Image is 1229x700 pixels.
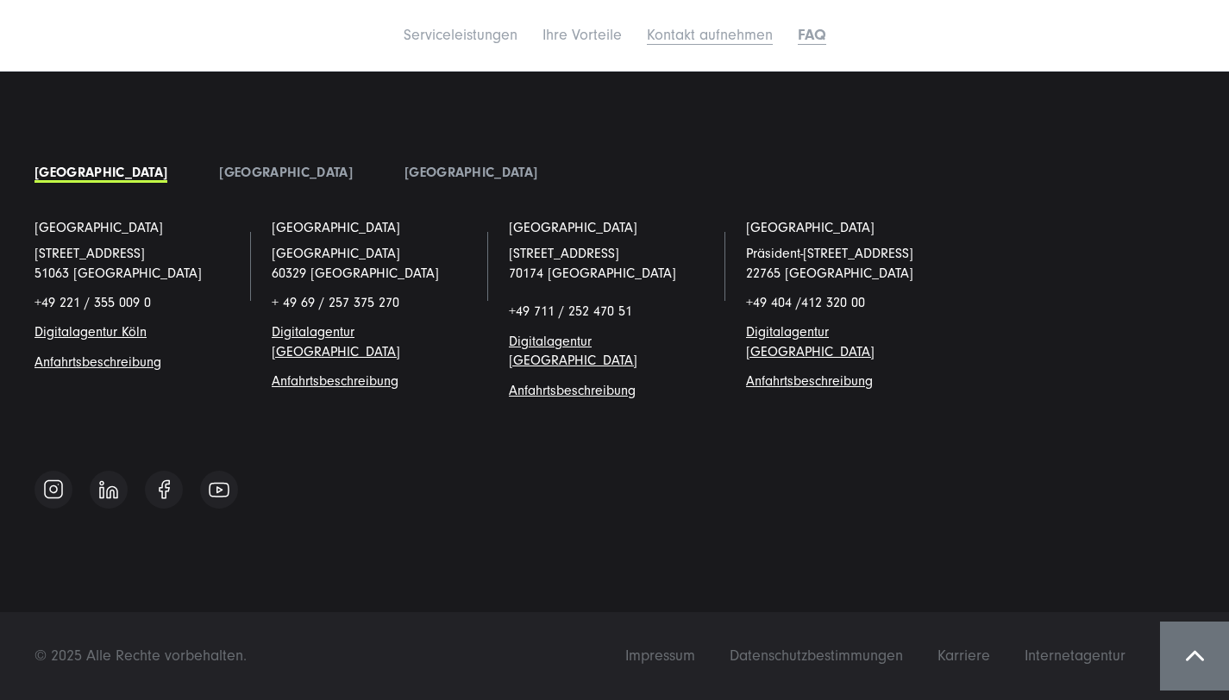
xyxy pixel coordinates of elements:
a: Serviceleistungen [404,26,517,44]
a: [STREET_ADDRESS] [34,246,145,261]
span: [GEOGRAPHIC_DATA] [272,246,400,261]
span: 412 320 00 [801,295,865,310]
span: +49 711 / 252 470 51 [509,303,632,319]
span: g [272,373,398,389]
a: [GEOGRAPHIC_DATA] [272,218,400,237]
a: Anfahrtsbeschreibung [509,383,636,398]
p: Präsident-[STREET_ADDRESS] 22765 [GEOGRAPHIC_DATA] [746,244,957,283]
a: FAQ [798,26,826,44]
a: [GEOGRAPHIC_DATA] [509,218,637,237]
img: Follow us on Facebook [159,479,170,499]
a: 70174 [GEOGRAPHIC_DATA] [509,266,676,281]
a: Anfahrtsbeschreibung [746,373,873,389]
a: Ihre Vorteile [542,26,622,44]
span: Karriere [937,647,990,665]
a: 60329 [GEOGRAPHIC_DATA] [272,266,439,281]
a: Kontakt aufnehmen [647,26,773,44]
span: Datenschutzbestimmungen [730,647,903,665]
a: Anfahrtsbeschreibung [34,354,161,370]
a: Digitalagentur [GEOGRAPHIC_DATA] [746,324,875,359]
a: Anfahrtsbeschreibun [272,373,391,389]
a: 51063 [GEOGRAPHIC_DATA] [34,266,202,281]
img: Follow us on Instagram [43,478,64,500]
span: Internetagentur [1025,647,1126,665]
span: + 49 69 / 257 375 270 [272,295,399,310]
span: Impressum [625,647,695,665]
p: +49 221 / 355 009 0 [34,293,246,312]
img: Follow us on Linkedin [99,480,118,499]
a: Digitalagentur [GEOGRAPHIC_DATA] [272,324,400,359]
a: [STREET_ADDRESS] [509,246,619,261]
span: © 2025 Alle Rechte vorbehalten. [34,647,247,665]
span: +49 404 / [746,295,865,310]
a: [GEOGRAPHIC_DATA] [404,165,537,180]
a: [GEOGRAPHIC_DATA] [219,165,352,180]
img: Follow us on Youtube [209,482,229,497]
a: Digitalagentur [GEOGRAPHIC_DATA] [509,334,637,368]
a: [GEOGRAPHIC_DATA] [34,218,163,237]
a: [GEOGRAPHIC_DATA] [746,218,875,237]
a: n [140,324,147,340]
a: Digitalagentur Köl [34,324,140,340]
a: [GEOGRAPHIC_DATA] [34,165,167,180]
